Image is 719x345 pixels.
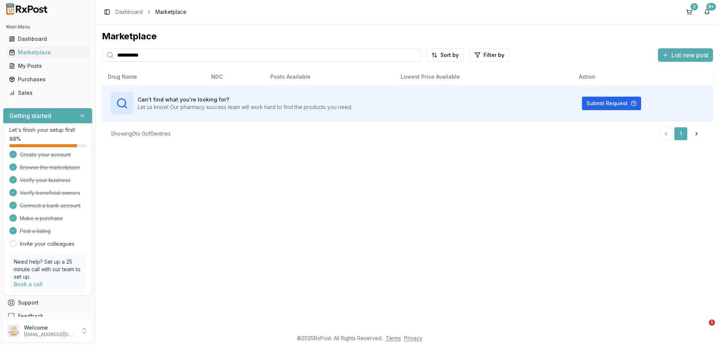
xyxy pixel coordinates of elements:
[138,103,352,111] p: Let us know! Our pharmacy success team will work hard to find the products you need.
[691,3,698,10] div: 2
[3,60,92,72] button: My Posts
[6,86,90,100] a: Sales
[9,126,86,134] p: Let's finish your setup first!
[102,30,713,42] div: Marketplace
[706,3,716,10] div: 9+
[24,332,76,338] p: [EMAIL_ADDRESS][DOMAIN_NAME]
[111,130,171,137] div: Showing 0 to 0 of 0 entries
[683,6,695,18] button: 2
[659,127,704,140] nav: pagination
[9,35,87,43] div: Dashboard
[582,97,641,110] button: Submit Request
[395,68,573,86] th: Lowest Price Available
[24,324,76,332] p: Welcome
[3,296,92,309] button: Support
[20,227,51,235] span: Post a listing
[671,51,709,60] span: List new post
[102,68,205,86] th: Drug Name
[9,135,21,143] span: 88 %
[470,48,509,62] button: Filter by
[9,76,87,83] div: Purchases
[427,48,464,62] button: Sort by
[20,176,70,184] span: Verify your business
[6,24,90,30] h2: Main Menu
[3,309,92,323] button: Feedback
[440,51,459,59] span: Sort by
[3,3,51,15] img: RxPost Logo
[694,320,712,338] iframe: Intercom live chat
[6,32,90,46] a: Dashboard
[6,59,90,73] a: My Posts
[3,33,92,45] button: Dashboard
[264,68,395,86] th: Posts Available
[6,73,90,86] a: Purchases
[9,62,87,70] div: My Posts
[674,127,688,140] a: 1
[9,111,51,120] h3: Getting started
[20,215,63,222] span: Make a purchase
[115,8,143,16] a: Dashboard
[20,164,80,171] span: Browse the marketplace
[20,151,71,158] span: Create your account
[658,48,713,62] button: List new post
[7,325,19,337] img: User avatar
[658,52,713,60] a: List new post
[3,46,92,58] button: Marketplace
[9,89,87,97] div: Sales
[709,320,715,326] span: 1
[483,51,504,59] span: Filter by
[386,335,401,341] a: Terms
[3,73,92,85] button: Purchases
[115,8,186,16] nav: breadcrumb
[14,281,43,287] a: Book a call
[9,49,87,56] div: Marketplace
[14,258,82,281] p: Need help? Set up a 25 minute call with our team to set up.
[404,335,422,341] a: Privacy
[20,189,80,197] span: Verify beneficial owners
[689,127,704,140] a: Go to next page
[20,240,75,248] a: Invite your colleagues
[573,68,713,86] th: Action
[20,202,81,209] span: Connect a bank account
[138,96,352,103] h3: Can't find what you're looking for?
[18,312,43,320] span: Feedback
[701,6,713,18] button: 9+
[6,46,90,59] a: Marketplace
[3,87,92,99] button: Sales
[155,8,186,16] span: Marketplace
[205,68,264,86] th: NDC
